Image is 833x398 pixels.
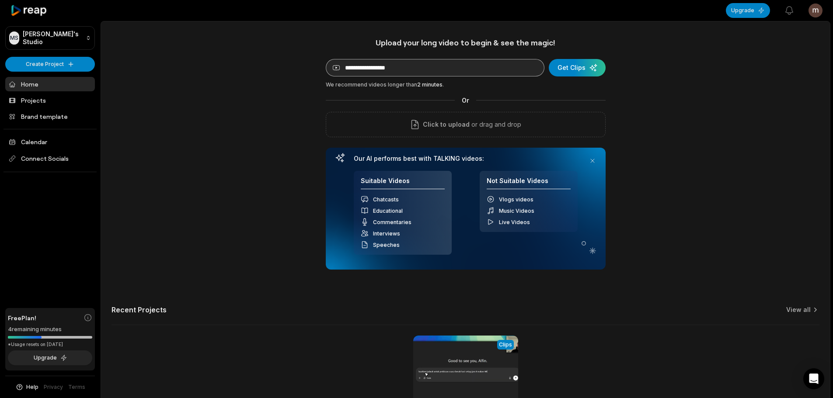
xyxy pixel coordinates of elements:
[499,219,530,225] span: Live Videos
[487,177,571,190] h4: Not Suitable Videos
[5,57,95,72] button: Create Project
[26,383,38,391] span: Help
[44,383,63,391] a: Privacy
[23,30,82,46] p: [PERSON_NAME]'s Studio
[8,325,92,334] div: 4 remaining minutes
[5,93,95,107] a: Projects
[5,77,95,91] a: Home
[8,350,92,365] button: Upgrade
[726,3,770,18] button: Upgrade
[499,196,533,203] span: Vlogs videos
[361,177,445,190] h4: Suitable Videos
[455,96,476,105] span: Or
[373,230,400,237] span: Interviews
[549,59,606,76] button: Get Clips
[373,242,400,248] span: Speeches
[373,208,403,214] span: Educational
[326,81,606,89] div: We recommend videos longer than .
[373,219,411,225] span: Commentaries
[9,31,19,45] div: MS
[68,383,85,391] a: Terms
[112,305,167,314] h2: Recent Projects
[470,119,521,130] p: or drag and drop
[423,119,470,130] span: Click to upload
[5,135,95,149] a: Calendar
[326,38,606,48] h1: Upload your long video to begin & see the magic!
[803,368,824,389] div: Open Intercom Messenger
[8,313,36,322] span: Free Plan!
[417,81,443,88] span: 2 minutes
[499,208,534,214] span: Music Videos
[15,383,38,391] button: Help
[8,341,92,348] div: *Usage resets on [DATE]
[5,109,95,124] a: Brand template
[786,305,811,314] a: View all
[354,155,578,163] h3: Our AI performs best with TALKING videos:
[5,151,95,166] span: Connect Socials
[373,196,399,203] span: Chatcasts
